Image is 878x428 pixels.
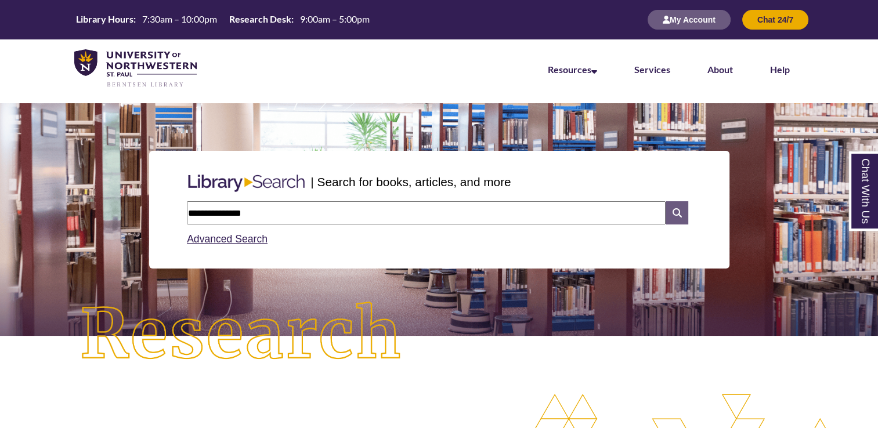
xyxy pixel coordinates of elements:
[44,266,439,404] img: Research
[71,13,374,26] table: Hours Today
[71,13,138,26] th: Library Hours:
[648,14,731,24] a: My Account
[300,13,370,24] span: 9:00am – 5:00pm
[666,201,688,224] i: Search
[187,233,268,245] a: Advanced Search
[648,10,731,30] button: My Account
[742,10,808,30] button: Chat 24/7
[142,13,217,24] span: 7:30am – 10:00pm
[225,13,295,26] th: Research Desk:
[707,64,733,75] a: About
[634,64,670,75] a: Services
[71,13,374,27] a: Hours Today
[310,173,511,191] p: | Search for books, articles, and more
[182,170,310,197] img: Libary Search
[548,64,597,75] a: Resources
[74,49,197,88] img: UNWSP Library Logo
[742,14,808,24] a: Chat 24/7
[770,64,790,75] a: Help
